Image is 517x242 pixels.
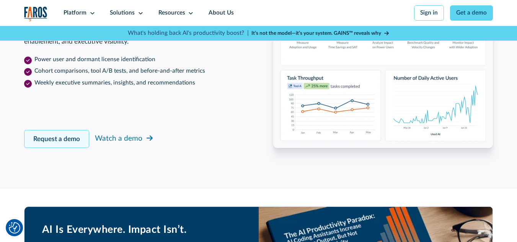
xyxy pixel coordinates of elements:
[251,29,389,37] a: It’s not the model—it’s your system. GAINS™ reveals why
[24,6,47,22] img: Logo of the analytics and reporting company Faros.
[95,132,154,146] a: Watch a demo
[64,9,86,18] div: Platform
[450,5,493,21] a: Get a demo
[24,130,89,148] a: Request a demo
[128,29,249,38] p: What's holding back AI's productivity boost? |
[414,5,444,21] a: Sign in
[251,31,381,36] strong: It’s not the model—it’s your system. GAINS™ reveals why
[24,67,244,76] li: Cohort comparisons, tool A/B tests, and before-and-after metrics
[95,133,142,145] div: Watch a demo
[42,224,241,236] h2: AI Is Everywhere. Impact Isn’t.
[24,6,47,22] a: home
[9,222,20,234] img: Revisit consent button
[110,9,135,18] div: Solutions
[9,222,20,234] button: Cookie Settings
[24,79,244,88] li: Weekly executive summaries, insights, and recommendations
[158,9,185,18] div: Resources
[24,55,244,64] li: Power user and dormant license identification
